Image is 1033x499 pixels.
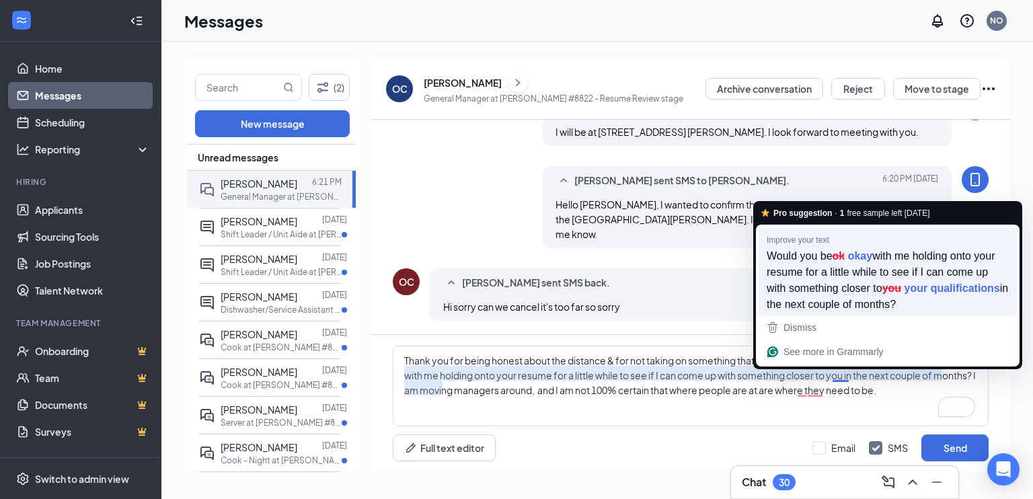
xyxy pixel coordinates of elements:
[392,82,408,95] div: OC
[199,445,215,461] svg: ActiveDoubleChat
[221,455,342,466] p: Cook - Night at [PERSON_NAME] #8819
[399,275,414,289] div: OC
[35,82,150,109] a: Messages
[556,198,930,240] span: Hello [PERSON_NAME], I wanted to confirm that you will meet with me [DATE] at 2 pm at the [GEOGRA...
[35,364,150,391] a: TeamCrown
[221,328,297,340] span: [PERSON_NAME]
[35,418,150,445] a: SurveysCrown
[905,474,921,490] svg: ChevronUp
[882,173,938,189] span: [DATE] 6:20 PM
[35,55,150,82] a: Home
[221,304,342,315] p: Dishwasher/Service Assistant at [PERSON_NAME] #8818
[959,13,975,29] svg: QuestionInfo
[221,291,297,303] span: [PERSON_NAME]
[312,176,342,188] p: 6:21 PM
[322,289,347,301] p: [DATE]
[199,182,215,198] svg: DoubleChat
[893,78,981,100] button: Move to stage
[221,366,297,378] span: [PERSON_NAME]
[35,196,150,223] a: Applicants
[221,379,342,391] p: Cook at [PERSON_NAME] #8817
[195,110,350,137] button: New message
[967,171,983,188] svg: MobileSms
[322,252,347,263] p: [DATE]
[16,143,30,156] svg: Analysis
[556,173,572,189] svg: SmallChevronUp
[16,176,147,188] div: Hiring
[322,364,347,376] p: [DATE]
[35,143,151,156] div: Reporting
[221,229,342,240] p: Shift Leader / Unit Aide at [PERSON_NAME] #8817
[35,338,150,364] a: OnboardingCrown
[35,223,150,250] a: Sourcing Tools
[15,13,28,27] svg: WorkstreamLogo
[322,402,347,414] p: [DATE]
[929,474,945,490] svg: Minimize
[221,342,342,353] p: Cook at [PERSON_NAME] #8817
[35,472,129,486] div: Switch to admin view
[221,404,297,416] span: [PERSON_NAME]
[221,178,297,190] span: [PERSON_NAME]
[556,126,919,138] span: I will be at [STREET_ADDRESS] [PERSON_NAME]. I look forward to meeting with you.
[443,301,620,313] span: Hi sorry can we cancel it's too far so sorry
[393,346,989,426] textarea: To enrich screen reader interactions, please activate Accessibility in Grammarly extension settings
[322,327,347,338] p: [DATE]
[322,214,347,225] p: [DATE]
[990,15,1003,26] div: NO
[831,78,885,100] button: Reject
[393,434,496,461] button: Full text editorPen
[779,477,790,488] div: 30
[16,472,30,486] svg: Settings
[221,191,342,202] p: General Manager at [PERSON_NAME] #8822
[16,317,147,329] div: Team Management
[221,253,297,265] span: [PERSON_NAME]
[221,215,297,227] span: [PERSON_NAME]
[199,332,215,348] svg: ActiveDoubleChat
[981,81,997,97] svg: Ellipses
[196,75,280,100] input: Search
[221,266,342,278] p: Shift Leader / Unit Aide at [PERSON_NAME] #8822
[35,277,150,304] a: Talent Network
[921,434,989,461] button: Send
[309,74,350,101] button: Filter (2)
[424,76,502,89] div: [PERSON_NAME]
[574,173,790,189] span: [PERSON_NAME] sent SMS to [PERSON_NAME].
[443,275,459,291] svg: SmallChevronUp
[283,82,294,93] svg: MagnifyingGlass
[902,471,923,493] button: ChevronUp
[35,250,150,277] a: Job Postings
[315,79,331,95] svg: Filter
[221,417,342,428] p: Server at [PERSON_NAME] #8817
[130,14,143,28] svg: Collapse
[199,370,215,386] svg: ActiveDoubleChat
[511,75,525,91] svg: ChevronRight
[878,471,899,493] button: ComposeMessage
[987,453,1020,486] div: Open Intercom Messenger
[926,471,948,493] button: Minimize
[199,257,215,273] svg: ActiveChat
[929,13,946,29] svg: Notifications
[35,109,150,136] a: Scheduling
[199,295,215,311] svg: ActiveChat
[705,78,823,100] button: Archive conversation
[404,441,418,455] svg: Pen
[199,219,215,235] svg: ActiveChat
[424,93,683,104] p: General Manager at [PERSON_NAME] #8822 - Resume Review stage
[198,151,278,164] span: Unread messages
[184,9,263,32] h1: Messages
[322,440,347,451] p: [DATE]
[221,441,297,453] span: [PERSON_NAME]
[508,73,528,93] button: ChevronRight
[35,391,150,418] a: DocumentsCrown
[880,474,896,490] svg: ComposeMessage
[742,475,766,490] h3: Chat
[462,275,610,291] span: [PERSON_NAME] sent SMS back.
[199,408,215,424] svg: ActiveDoubleChat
